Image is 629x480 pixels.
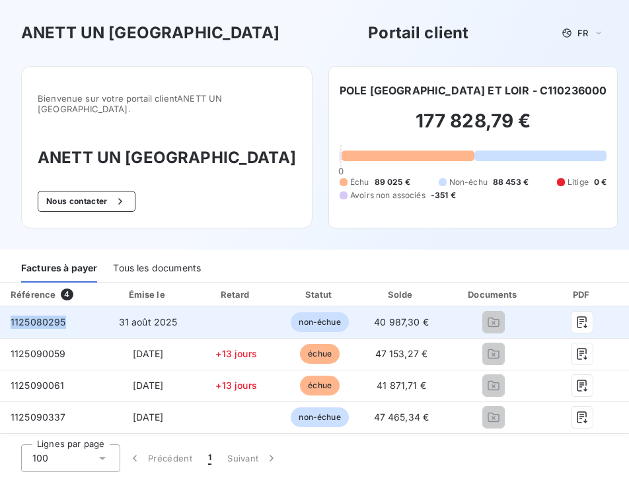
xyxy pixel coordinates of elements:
[38,146,296,170] h3: ANETT UN [GEOGRAPHIC_DATA]
[133,411,164,423] span: [DATE]
[11,289,55,300] div: Référence
[133,348,164,359] span: [DATE]
[61,289,73,300] span: 4
[11,316,66,327] span: 1125080295
[21,255,97,283] div: Factures à payer
[133,380,164,391] span: [DATE]
[21,21,279,45] h3: ANETT UN [GEOGRAPHIC_DATA]
[549,288,616,301] div: PDF
[291,312,348,332] span: non-échue
[119,316,178,327] span: 31 août 2025
[215,348,256,359] span: +13 jours
[340,109,607,146] h2: 177 828,79 €
[577,28,588,38] span: FR
[449,176,488,188] span: Non-échu
[300,344,340,364] span: échue
[444,288,543,301] div: Documents
[493,176,529,188] span: 88 453 €
[38,191,135,212] button: Nous contacter
[374,411,429,423] span: 47 465,34 €
[38,93,296,114] span: Bienvenue sur votre portail client ANETT UN [GEOGRAPHIC_DATA] .
[374,316,429,327] span: 40 987,30 €
[11,348,66,359] span: 1125090059
[113,255,201,283] div: Tous les documents
[350,176,369,188] span: Échu
[340,83,607,98] h6: POLE [GEOGRAPHIC_DATA] ET LOIR - C110236000
[11,411,66,423] span: 1125090337
[300,376,340,395] span: échue
[350,189,425,201] span: Avoirs non associés
[368,21,468,45] h3: Portail client
[215,380,256,391] span: +13 jours
[568,176,589,188] span: Litige
[32,452,48,465] span: 100
[594,176,607,188] span: 0 €
[375,348,428,359] span: 47 153,27 €
[208,452,211,465] span: 1
[11,380,65,391] span: 1125090061
[364,288,439,301] div: Solde
[431,189,456,201] span: -351 €
[377,380,426,391] span: 41 871,71 €
[120,444,200,472] button: Précédent
[338,166,344,176] span: 0
[375,176,410,188] span: 89 025 €
[197,288,276,301] div: Retard
[281,288,359,301] div: Statut
[105,288,192,301] div: Émise le
[219,444,286,472] button: Suivant
[291,407,348,427] span: non-échue
[200,444,219,472] button: 1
